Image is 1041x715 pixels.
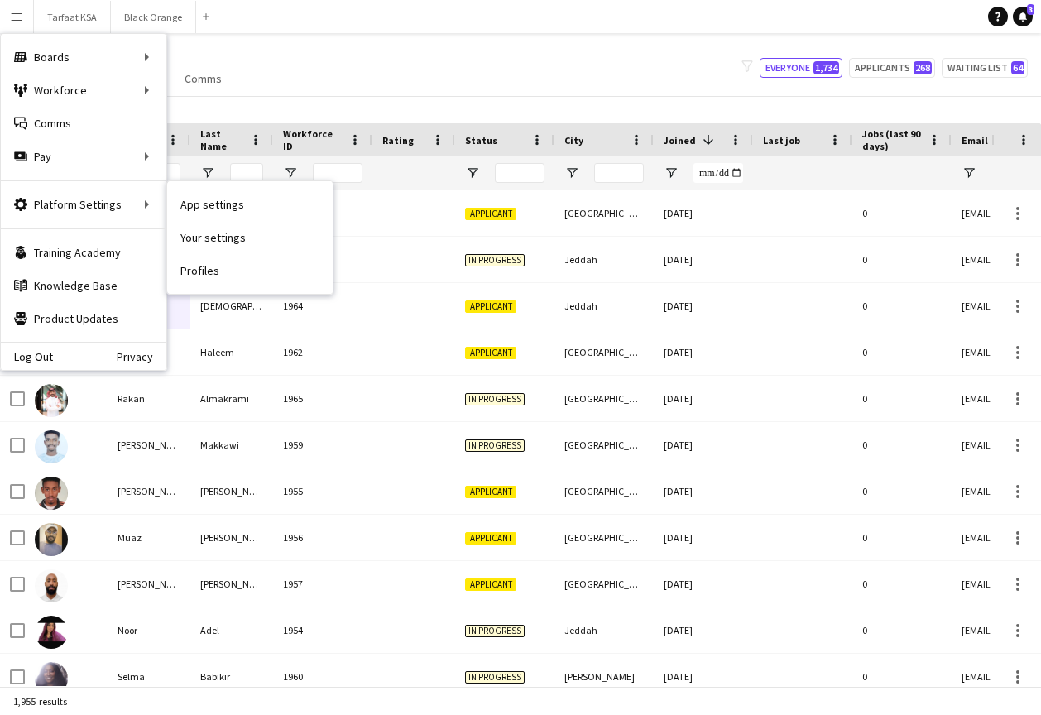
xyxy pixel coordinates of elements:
div: Haleem [190,329,273,375]
div: 1956 [273,515,372,560]
div: Noor [108,607,190,653]
button: Tarfaat KSA [34,1,111,33]
button: Applicants268 [849,58,935,78]
div: Almakrami [190,376,273,421]
div: 1954 [273,607,372,653]
div: [PERSON_NAME] [190,468,273,514]
a: App settings [167,188,333,221]
div: [DATE] [654,468,753,514]
button: Open Filter Menu [200,166,215,180]
div: 0 [852,329,952,375]
div: [GEOGRAPHIC_DATA] [554,329,654,375]
img: Noor Adel [35,616,68,649]
div: [PERSON_NAME] [190,561,273,607]
div: [DATE] [654,561,753,607]
input: Status Filter Input [495,163,544,183]
div: [DATE] [654,329,753,375]
button: Open Filter Menu [465,166,480,180]
img: Ahmed Makkawi [35,430,68,463]
div: 0 [852,237,952,282]
div: 1962 [273,329,372,375]
div: [GEOGRAPHIC_DATA] [554,468,654,514]
div: Pay [1,140,166,173]
div: [DATE] [654,237,753,282]
img: mohamed osman [35,477,68,510]
div: [DATE] [654,422,753,468]
a: Training Academy [1,236,166,269]
div: 0 [852,607,952,653]
a: Comms [1,107,166,140]
input: Last Name Filter Input [230,163,263,183]
span: Last job [763,134,800,146]
button: Open Filter Menu [564,166,579,180]
span: 1,734 [813,61,839,74]
span: In progress [465,393,525,405]
img: Rakan Almakrami [35,384,68,417]
div: 0 [852,654,952,699]
div: Makkawi [190,422,273,468]
div: [DEMOGRAPHIC_DATA] [190,283,273,329]
div: 0 [852,283,952,329]
a: Privacy [117,350,166,363]
div: 1955 [273,468,372,514]
div: [PERSON_NAME] [108,561,190,607]
a: Comms [178,68,228,89]
span: 3 [1027,4,1034,15]
img: Muaz Mohammed [35,523,68,556]
span: 268 [914,61,932,74]
span: Applicant [465,208,516,220]
span: In progress [465,671,525,684]
div: Workforce [1,74,166,107]
div: 0 [852,468,952,514]
span: Last Name [200,127,243,152]
img: Mustafa Abdulhaleem [35,569,68,602]
span: In progress [465,625,525,637]
span: Joined [664,134,696,146]
div: [PERSON_NAME] [108,468,190,514]
span: Applicant [465,486,516,498]
div: 0 [852,561,952,607]
button: Open Filter Menu [283,166,298,180]
span: Workforce ID [283,127,343,152]
span: In progress [465,254,525,266]
div: 0 [852,515,952,560]
span: Email [962,134,988,146]
button: Everyone1,734 [760,58,842,78]
span: Comms [185,71,222,86]
div: Adel [190,607,273,653]
div: 1964 [273,283,372,329]
div: [DATE] [654,283,753,329]
div: Jeddah [554,283,654,329]
div: [GEOGRAPHIC_DATA] [554,561,654,607]
span: Jobs (last 90 days) [862,127,922,152]
div: Platform Settings [1,188,166,221]
img: Selma Babikir [35,662,68,695]
div: Babikir [190,654,273,699]
button: Open Filter Menu [962,166,976,180]
div: 1957 [273,561,372,607]
span: Status [465,134,497,146]
button: Black Orange [111,1,196,33]
a: Profiles [167,254,333,287]
span: Rating [382,134,414,146]
div: Selma [108,654,190,699]
span: Applicant [465,578,516,591]
span: Applicant [465,347,516,359]
span: In progress [465,439,525,452]
div: Muaz [108,515,190,560]
div: 0 [852,376,952,421]
a: Product Updates [1,302,166,335]
div: 1965 [273,376,372,421]
button: Open Filter Menu [664,166,679,180]
div: [DATE] [654,376,753,421]
div: Jeddah [554,237,654,282]
span: Applicant [465,532,516,545]
div: [DATE] [654,607,753,653]
div: [DATE] [654,515,753,560]
div: [PERSON_NAME] [554,654,654,699]
input: Workforce ID Filter Input [313,163,362,183]
a: Knowledge Base [1,269,166,302]
a: 3 [1013,7,1033,26]
input: Joined Filter Input [693,163,743,183]
div: 0 [852,422,952,468]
